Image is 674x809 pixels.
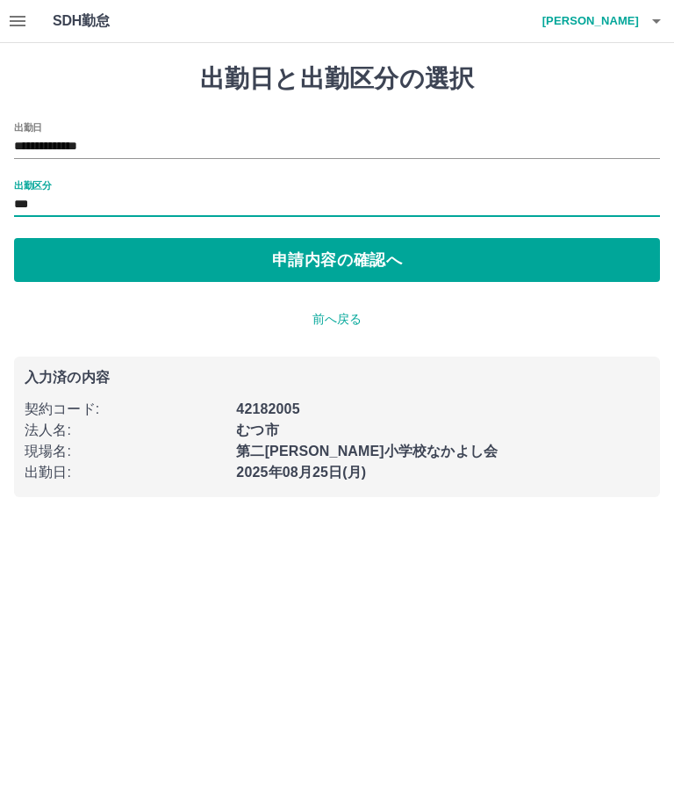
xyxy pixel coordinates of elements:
[25,399,226,420] p: 契約コード :
[236,444,498,459] b: 第二[PERSON_NAME]小学校なかよし会
[14,120,42,134] label: 出勤日
[14,238,660,282] button: 申請内容の確認へ
[14,64,660,94] h1: 出勤日と出勤区分の選択
[14,310,660,329] p: 前へ戻る
[25,462,226,483] p: 出勤日 :
[14,178,51,191] label: 出勤区分
[25,420,226,441] p: 法人名 :
[236,401,299,416] b: 42182005
[236,423,278,437] b: むつ市
[236,465,366,480] b: 2025年08月25日(月)
[25,441,226,462] p: 現場名 :
[25,371,649,385] p: 入力済の内容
